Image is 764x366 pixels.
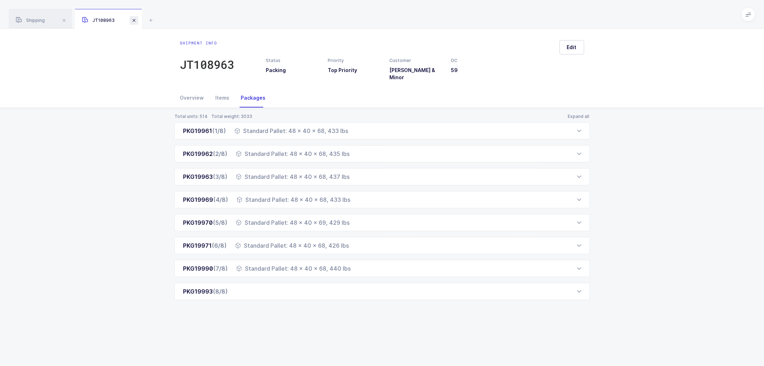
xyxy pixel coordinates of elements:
[213,265,228,272] span: (7/8)
[174,191,590,208] div: PKG19969(4/8) Standard Pallet: 48 x 40 x 68, 433 lbs
[174,122,590,139] div: PKG19961(1/8) Standard Pallet: 48 x 40 x 68, 433 lbs
[266,57,319,64] div: Status
[82,18,115,23] span: JT108963
[266,67,319,74] h3: Packing
[180,88,210,108] div: Overview
[174,214,590,231] div: PKG19970(5/8) Standard Pallet: 48 x 40 x 69, 429 lbs
[213,150,228,157] span: (2/8)
[174,237,590,254] div: PKG19971(6/8) Standard Pallet: 48 x 40 x 68, 426 lbs
[183,287,228,296] div: PKG19993
[174,283,590,300] div: PKG19993(8/8)
[183,127,226,135] div: PKG19961
[212,242,227,249] span: (6/8)
[213,196,229,203] span: (4/8)
[174,168,590,185] div: PKG19963(3/8) Standard Pallet: 48 x 40 x 68, 437 lbs
[236,218,350,227] div: Standard Pallet: 48 x 40 x 69, 429 lbs
[183,172,228,181] div: PKG19963
[210,88,235,108] div: Items
[213,288,228,295] span: (8/8)
[180,40,235,46] div: Shipment info
[237,195,351,204] div: Standard Pallet: 48 x 40 x 68, 433 lbs
[16,18,45,23] span: Shipping
[236,172,350,181] div: Standard Pallet: 48 x 40 x 68, 437 lbs
[237,264,351,273] div: Standard Pallet: 48 x 40 x 68, 440 lbs
[174,145,590,162] div: PKG19962(2/8) Standard Pallet: 48 x 40 x 68, 435 lbs
[451,57,504,64] div: DC
[235,127,349,135] div: Standard Pallet: 48 x 40 x 68, 433 lbs
[567,44,577,51] span: Edit
[183,149,228,158] div: PKG19962
[212,127,226,134] span: (1/8)
[236,241,349,250] div: Standard Pallet: 48 x 40 x 68, 426 lbs
[235,88,266,108] div: Packages
[568,114,590,119] button: Expand all
[213,173,228,180] span: (3/8)
[389,57,442,64] div: Customer
[389,67,442,81] h3: [PERSON_NAME] & Minor
[328,67,381,74] h3: Top Priority
[213,219,228,226] span: (5/8)
[183,218,228,227] div: PKG19970
[328,57,381,64] div: Priority
[451,67,504,74] h3: 59
[559,40,584,54] button: Edit
[183,241,227,250] div: PKG19971
[236,149,350,158] div: Standard Pallet: 48 x 40 x 68, 435 lbs
[183,264,228,273] div: PKG19990
[174,260,590,277] div: PKG19990(7/8) Standard Pallet: 48 x 40 x 68, 440 lbs
[183,195,229,204] div: PKG19969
